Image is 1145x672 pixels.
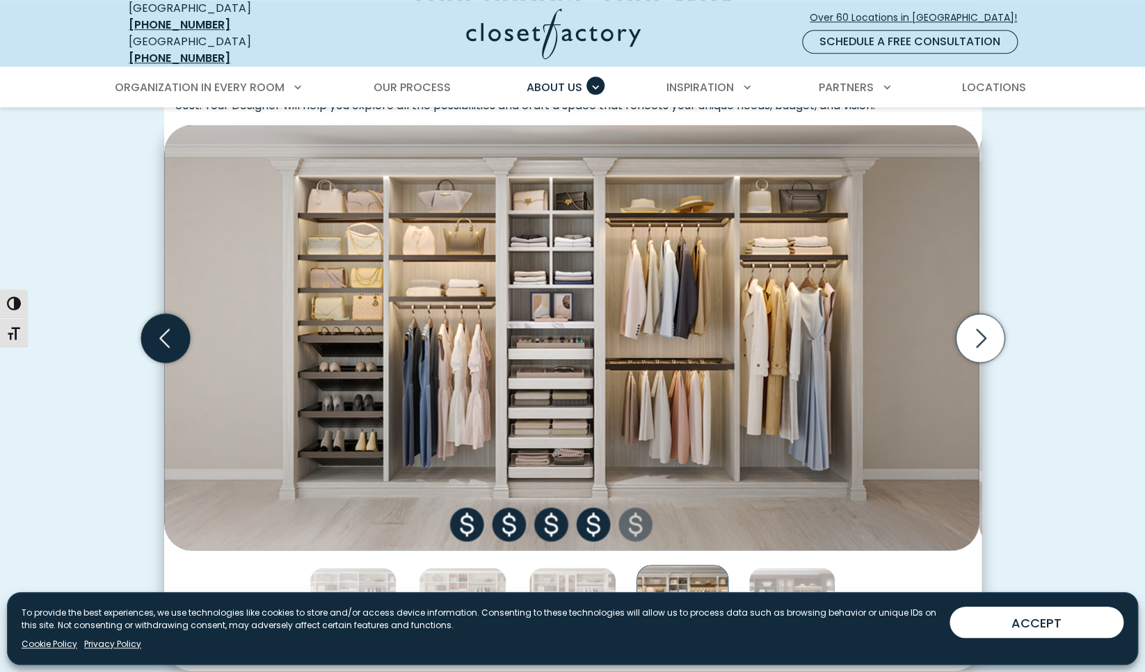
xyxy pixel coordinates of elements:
span: Over 60 Locations in [GEOGRAPHIC_DATA]! [810,10,1028,25]
img: Closet Factory Logo [466,8,641,59]
img: Budget options at Closet Factory Tier 4 [164,125,979,550]
img: Budget options at Closet Factory Tier 5 [748,567,836,655]
span: Our Process [373,79,450,95]
p: To provide the best experiences, we use technologies like cookies to store and/or access device i... [22,607,938,632]
span: Locations [962,79,1026,95]
img: Budget options at Closet Factory Tier 2 [419,567,506,655]
a: Cookie Policy [22,638,77,650]
span: Partners [819,79,874,95]
span: Organization in Every Room [115,79,285,95]
nav: Primary Menu [105,68,1040,107]
img: Budget options at Closet Factory Tier 3 [529,567,616,655]
img: Budget options at Closet Factory Tier 4 [636,565,728,657]
button: Next slide [950,308,1010,368]
span: Inspiration [666,79,734,95]
a: [PHONE_NUMBER] [129,50,230,66]
a: Schedule a Free Consultation [802,30,1018,54]
button: Previous slide [136,308,195,368]
button: ACCEPT [950,607,1123,638]
a: [PHONE_NUMBER] [129,17,230,33]
a: Privacy Policy [84,638,141,650]
span: About Us [527,79,582,95]
a: Over 60 Locations in [GEOGRAPHIC_DATA]! [809,6,1029,30]
img: Budget options at Closet Factory Tier 1 [310,567,397,655]
div: [GEOGRAPHIC_DATA] [129,33,330,67]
